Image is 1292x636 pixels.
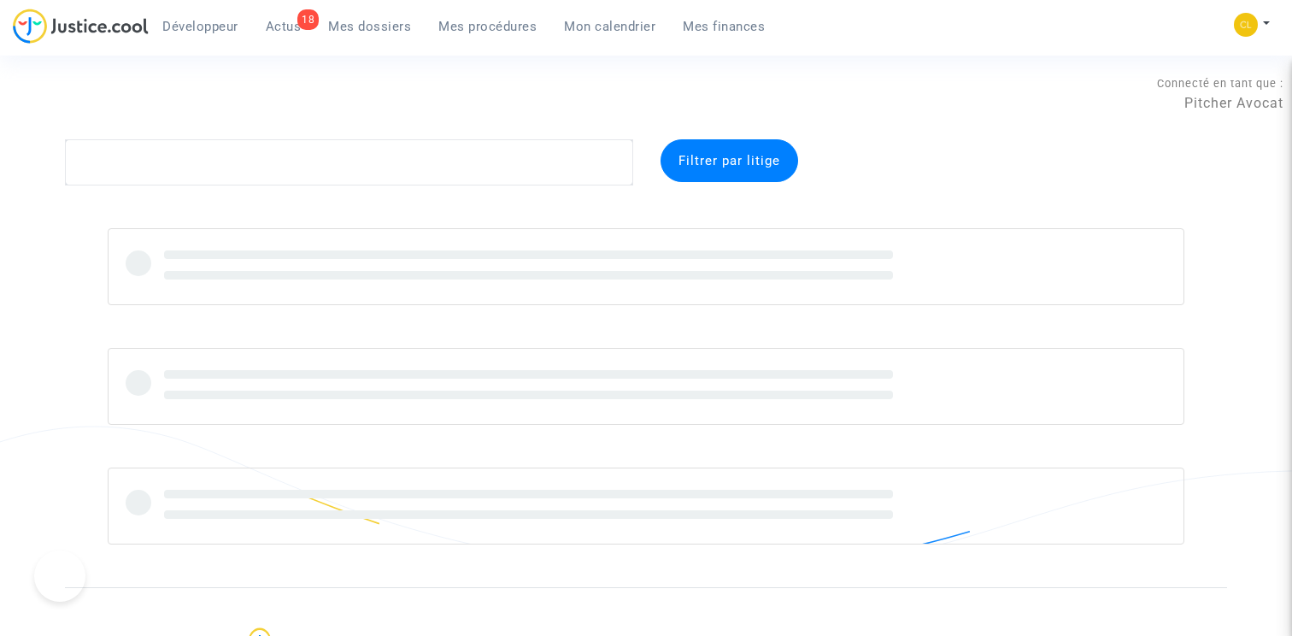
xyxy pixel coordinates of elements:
div: 18 [297,9,319,30]
span: Mes finances [683,19,765,34]
span: Mes procédures [438,19,537,34]
span: Développeur [162,19,238,34]
a: Mes procédures [425,14,550,39]
a: Mes finances [669,14,778,39]
span: Connecté en tant que : [1157,77,1283,90]
img: jc-logo.svg [13,9,149,44]
span: Mes dossiers [328,19,411,34]
img: f0b917ab549025eb3af43f3c4438ad5d [1234,13,1258,37]
span: Mon calendrier [564,19,655,34]
a: Mon calendrier [550,14,669,39]
a: Développeur [149,14,252,39]
a: 18Actus [252,14,315,39]
iframe: Help Scout Beacon - Open [34,551,85,602]
span: Actus [266,19,302,34]
a: Mes dossiers [314,14,425,39]
span: Filtrer par litige [678,153,780,168]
